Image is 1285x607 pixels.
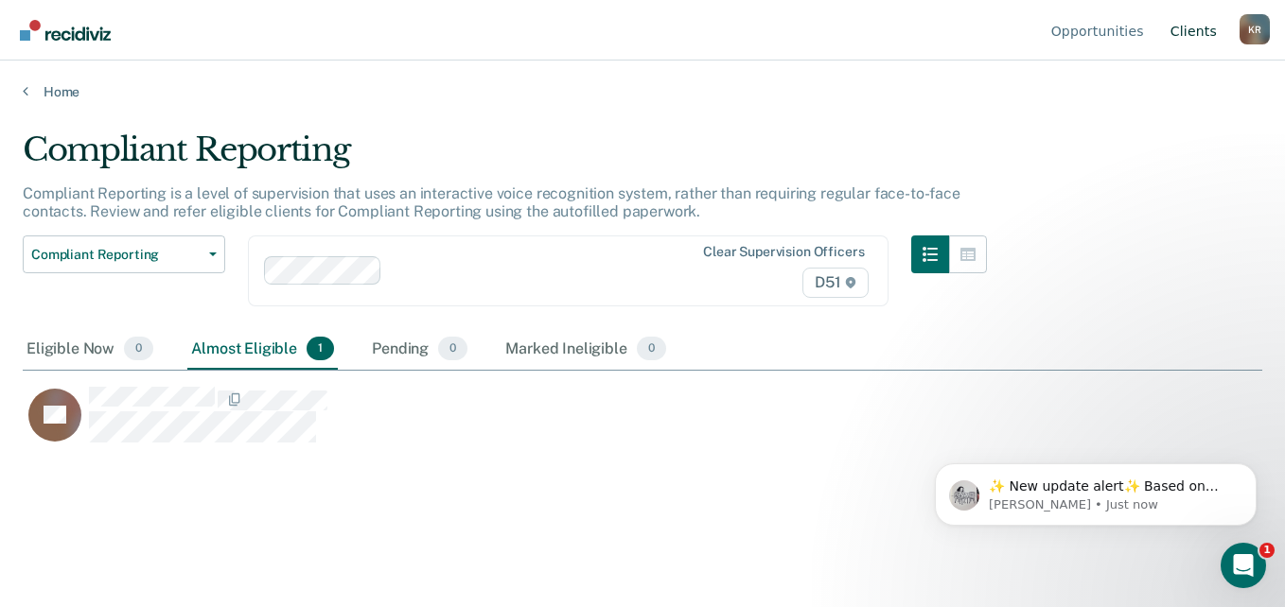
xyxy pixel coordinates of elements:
[1259,543,1275,558] span: 1
[637,337,666,361] span: 0
[23,130,987,184] div: Compliant Reporting
[1221,543,1266,588] iframe: Intercom live chat
[907,424,1285,556] iframe: Intercom notifications message
[124,337,153,361] span: 0
[1240,14,1270,44] div: K R
[502,329,670,371] div: Marked Ineligible0
[187,329,338,371] div: Almost Eligible1
[1240,14,1270,44] button: Profile dropdown button
[20,20,111,41] img: Recidiviz
[23,184,960,220] p: Compliant Reporting is a level of supervision that uses an interactive voice recognition system, ...
[82,55,326,427] span: ✨ New update alert✨ Based on your feedback, we've made a few updates we wanted to share. 1. We ha...
[23,83,1262,100] a: Home
[23,386,1107,461] div: CaseloadOpportunityCell-00664665
[368,329,471,371] div: Pending0
[82,73,326,90] p: Message from Kim, sent Just now
[307,337,334,361] span: 1
[23,235,225,273] button: Compliant Reporting
[703,244,864,260] div: Clear supervision officers
[31,247,202,263] span: Compliant Reporting
[23,329,157,371] div: Eligible Now0
[438,337,467,361] span: 0
[802,268,868,298] span: D51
